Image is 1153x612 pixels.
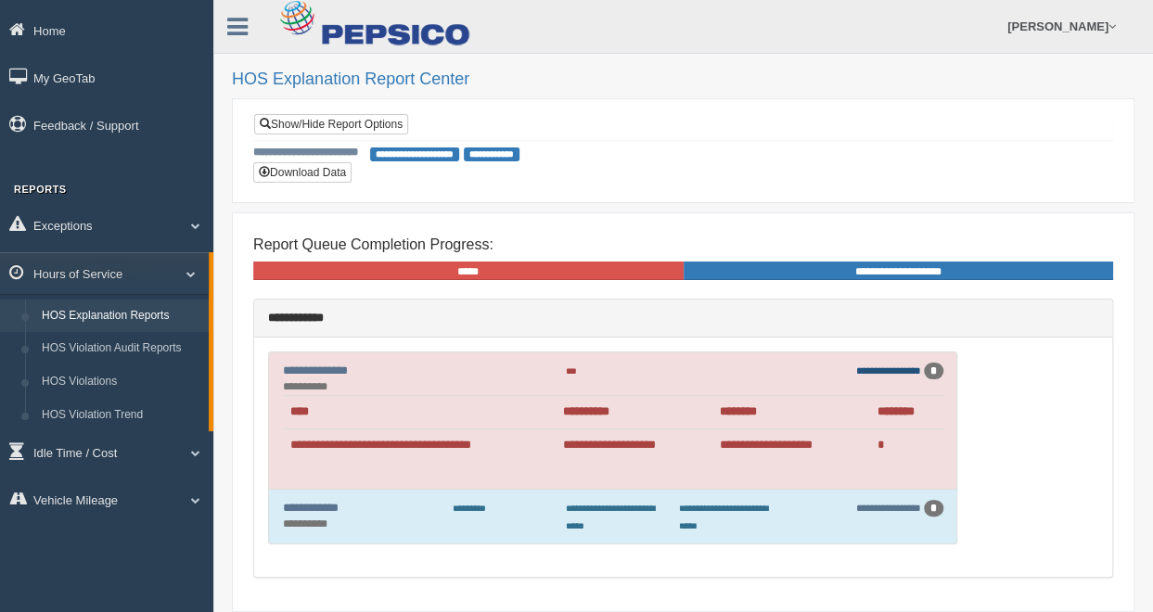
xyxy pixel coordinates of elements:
a: HOS Violation Audit Reports [33,332,209,365]
button: Download Data [253,162,352,183]
a: Show/Hide Report Options [254,114,408,134]
h2: HOS Explanation Report Center [232,70,1134,89]
a: HOS Violations [33,365,209,399]
h4: Report Queue Completion Progress: [253,236,1113,253]
a: HOS Violation Trend [33,399,209,432]
a: HOS Explanation Reports [33,300,209,333]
